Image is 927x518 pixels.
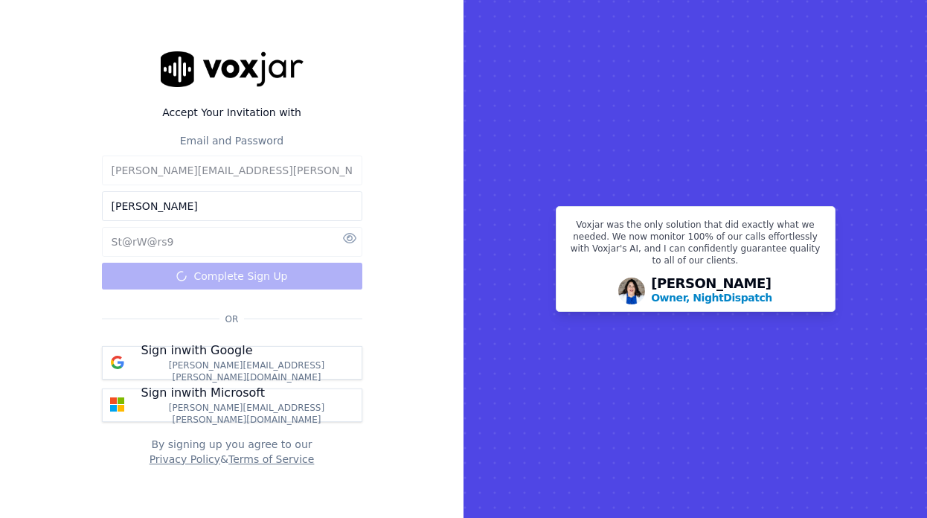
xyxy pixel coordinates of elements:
p: Sign in with Microsoft [141,384,265,402]
input: Email [102,156,362,185]
button: Sign inwith Microsoft [PERSON_NAME][EMAIL_ADDRESS][PERSON_NAME][DOMAIN_NAME] [102,388,362,422]
button: Privacy Policy [150,452,220,467]
img: logo [161,51,304,86]
input: Password [102,227,362,257]
p: [PERSON_NAME][EMAIL_ADDRESS][PERSON_NAME][DOMAIN_NAME] [141,359,353,383]
p: Sign in with Google [141,342,253,359]
label: Accept Your Invitation with [102,105,362,120]
button: Terms of Service [228,452,314,467]
div: By signing up you agree to our & [102,437,362,467]
img: microsoft Sign in button [103,390,132,420]
img: google Sign in button [103,348,132,377]
p: [PERSON_NAME][EMAIL_ADDRESS][PERSON_NAME][DOMAIN_NAME] [141,402,353,426]
img: Avatar [618,278,645,304]
label: Email and Password [180,135,283,147]
p: Owner, NightDispatch [651,290,772,305]
p: Voxjar was the only solution that did exactly what we needed. We now monitor 100% of our calls ef... [565,219,826,272]
span: Or [219,313,245,325]
div: [PERSON_NAME] [651,277,772,305]
input: Name [102,191,362,221]
button: Sign inwith Google [PERSON_NAME][EMAIL_ADDRESS][PERSON_NAME][DOMAIN_NAME] [102,346,362,380]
